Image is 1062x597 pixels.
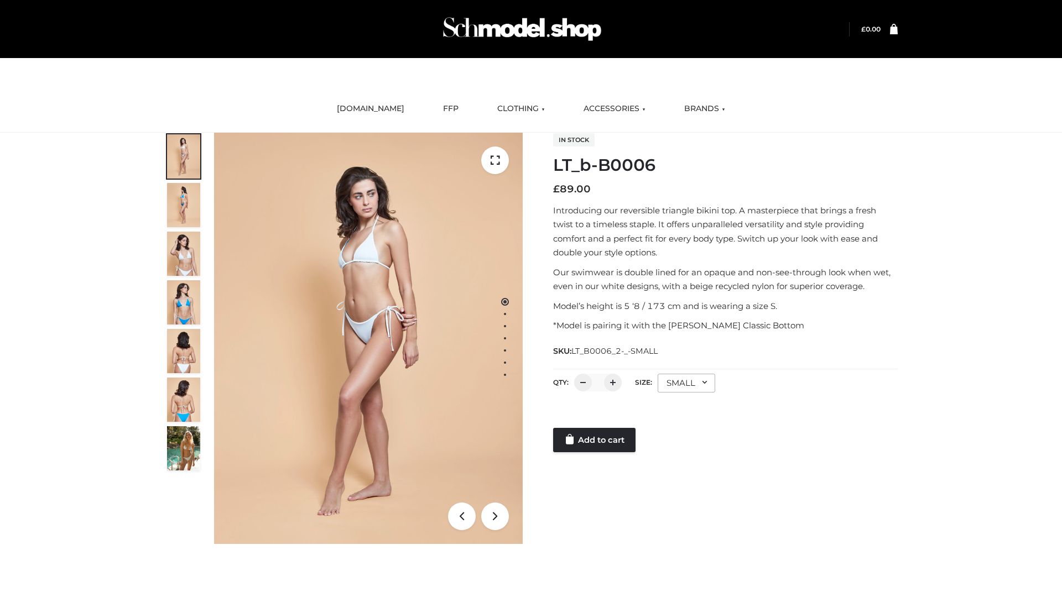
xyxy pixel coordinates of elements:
[167,232,200,276] img: ArielClassicBikiniTop_CloudNine_AzureSky_OW114ECO_3-scaled.jpg
[167,329,200,373] img: ArielClassicBikiniTop_CloudNine_AzureSky_OW114ECO_7-scaled.jpg
[553,378,569,386] label: QTY:
[214,133,523,544] img: ArielClassicBikiniTop_CloudNine_AzureSky_OW114ECO_1
[553,133,595,146] span: In stock
[861,25,881,33] bdi: 0.00
[553,265,898,294] p: Our swimwear is double lined for an opaque and non-see-through look when wet, even in our white d...
[861,25,881,33] a: £0.00
[553,344,659,358] span: SKU:
[553,183,591,195] bdi: 89.00
[489,97,553,121] a: CLOTHING
[167,280,200,324] img: ArielClassicBikiniTop_CloudNine_AzureSky_OW114ECO_4-scaled.jpg
[571,346,658,356] span: LT_B0006_2-_-SMALL
[167,183,200,227] img: ArielClassicBikiniTop_CloudNine_AzureSky_OW114ECO_2-scaled.jpg
[635,378,652,386] label: Size:
[676,97,733,121] a: BRANDS
[167,134,200,179] img: ArielClassicBikiniTop_CloudNine_AzureSky_OW114ECO_1-scaled.jpg
[553,299,898,313] p: Model’s height is 5 ‘8 / 173 cm and is wearing a size S.
[439,7,605,51] img: Schmodel Admin 964
[553,428,636,452] a: Add to cart
[167,426,200,470] img: Arieltop_CloudNine_AzureSky2.jpg
[553,155,898,175] h1: LT_b-B0006
[575,97,654,121] a: ACCESSORIES
[658,374,715,392] div: SMALL
[435,97,467,121] a: FFP
[861,25,866,33] span: £
[329,97,413,121] a: [DOMAIN_NAME]
[553,183,560,195] span: £
[167,378,200,422] img: ArielClassicBikiniTop_CloudNine_AzureSky_OW114ECO_8-scaled.jpg
[553,318,898,333] p: *Model is pairing it with the [PERSON_NAME] Classic Bottom
[553,203,898,260] p: Introducing our reversible triangle bikini top. A masterpiece that brings a fresh twist to a time...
